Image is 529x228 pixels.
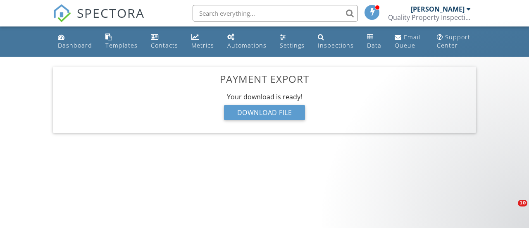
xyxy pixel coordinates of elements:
h3: Payment Export [60,73,469,84]
span: 10 [518,200,527,206]
a: Settings [276,30,308,53]
div: Settings [280,41,305,49]
div: Your download is ready! [60,92,469,101]
div: Metrics [191,41,214,49]
a: Data [364,30,385,53]
div: [PERSON_NAME] [411,5,465,13]
input: Search everything... [193,5,358,22]
img: The Best Home Inspection Software - Spectora [53,4,71,22]
div: Contacts [151,41,178,49]
iframe: Intercom live chat [501,200,521,220]
span: SPECTORA [77,4,145,22]
div: Download File [224,105,305,120]
a: Contacts [148,30,181,53]
div: Templates [105,41,138,49]
div: Quality Property Inspections LLC [388,13,471,22]
a: Support Center [434,30,474,53]
div: Inspections [318,41,354,49]
div: Email Queue [395,33,420,49]
a: Metrics [188,30,217,53]
a: Inspections [315,30,357,53]
a: Email Queue [391,30,427,53]
a: Dashboard [55,30,95,53]
div: Dashboard [58,41,92,49]
div: Data [367,41,381,49]
div: Automations [227,41,267,49]
div: Support Center [437,33,470,49]
a: Templates [102,30,141,53]
a: SPECTORA [53,11,145,29]
a: Automations (Basic) [224,30,270,53]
